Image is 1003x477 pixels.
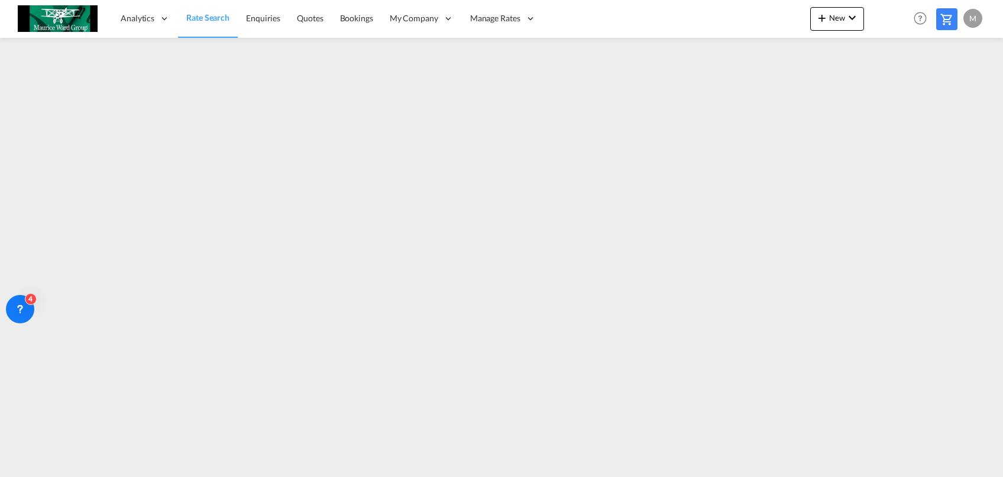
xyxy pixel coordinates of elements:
[810,7,864,31] button: icon-plus 400-fgNewicon-chevron-down
[246,13,280,23] span: Enquiries
[390,12,438,24] span: My Company
[18,5,98,32] img: c6e8db30f5a511eea3e1ab7543c40fcc.jpg
[910,8,936,30] div: Help
[963,9,982,28] div: M
[815,13,859,22] span: New
[186,12,229,22] span: Rate Search
[470,12,520,24] span: Manage Rates
[297,13,323,23] span: Quotes
[815,11,829,25] md-icon: icon-plus 400-fg
[910,8,930,28] span: Help
[845,11,859,25] md-icon: icon-chevron-down
[340,13,373,23] span: Bookings
[121,12,154,24] span: Analytics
